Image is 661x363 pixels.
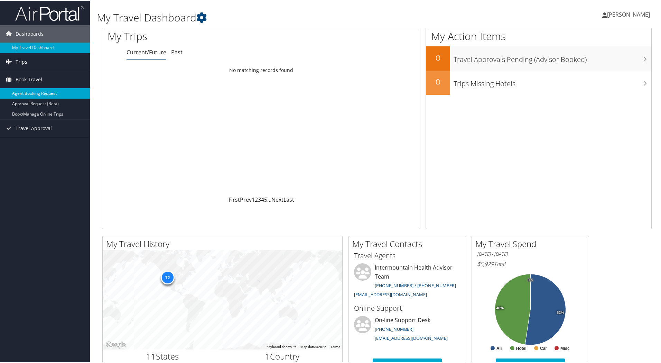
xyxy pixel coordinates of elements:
[354,291,427,297] a: [EMAIL_ADDRESS][DOMAIN_NAME]
[160,270,174,284] div: 72
[255,195,258,203] a: 2
[106,237,342,249] h2: My Travel History
[146,350,156,361] span: 11
[229,195,240,203] a: First
[496,345,502,350] text: Air
[454,75,651,88] h3: Trips Missing Hotels
[108,28,282,43] h1: My Trips
[375,334,448,341] a: [EMAIL_ADDRESS][DOMAIN_NAME]
[15,4,84,21] img: airportal-logo.png
[264,195,267,203] a: 5
[104,340,127,349] img: Google
[426,75,450,87] h2: 0
[426,46,651,70] a: 0Travel Approvals Pending (Advisor Booked)
[240,195,252,203] a: Prev
[560,345,570,350] text: Misc
[557,310,564,314] tspan: 52%
[267,344,296,349] button: Keyboard shortcuts
[108,350,217,362] h2: States
[300,344,326,348] span: Map data ©2025
[171,48,183,55] a: Past
[477,250,584,257] h6: [DATE] - [DATE]
[454,51,651,64] h3: Travel Approvals Pending (Advisor Booked)
[97,10,470,24] h1: My Travel Dashboard
[228,350,337,362] h2: Country
[354,250,460,260] h3: Travel Agents
[477,260,584,267] h6: Total
[351,315,464,344] li: On-line Support Desk
[607,10,650,18] span: [PERSON_NAME]
[477,260,494,267] span: $5,929
[261,195,264,203] a: 4
[351,263,464,300] li: Intermountain Health Advisor Team
[528,278,533,282] tspan: 0%
[16,119,52,136] span: Travel Approval
[127,48,166,55] a: Current/Future
[252,195,255,203] a: 1
[426,51,450,63] h2: 0
[16,53,27,70] span: Trips
[271,195,283,203] a: Next
[540,345,547,350] text: Car
[267,195,271,203] span: …
[602,3,657,24] a: [PERSON_NAME]
[16,25,44,42] span: Dashboards
[375,282,456,288] a: [PHONE_NUMBER] / [PHONE_NUMBER]
[258,195,261,203] a: 3
[283,195,294,203] a: Last
[516,345,527,350] text: Hotel
[426,28,651,43] h1: My Action Items
[102,63,420,76] td: No matching records found
[496,306,504,310] tspan: 48%
[375,325,413,332] a: [PHONE_NUMBER]
[16,70,42,88] span: Book Travel
[354,303,460,312] h3: Online Support
[352,237,466,249] h2: My Travel Contacts
[265,350,270,361] span: 1
[426,70,651,94] a: 0Trips Missing Hotels
[104,340,127,349] a: Open this area in Google Maps (opens a new window)
[475,237,589,249] h2: My Travel Spend
[330,344,340,348] a: Terms (opens in new tab)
